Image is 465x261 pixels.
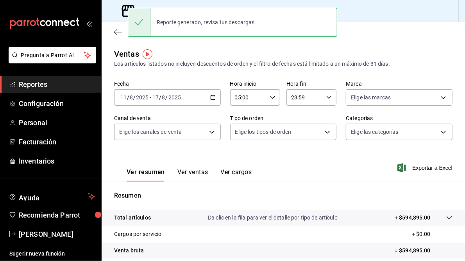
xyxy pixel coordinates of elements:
input: ---- [168,94,181,101]
button: Regresar [114,28,154,36]
span: Recomienda Parrot [19,210,95,220]
input: -- [162,94,166,101]
p: + $594,895.00 [395,214,431,222]
input: ---- [136,94,149,101]
span: Inventarios [19,156,95,166]
span: Elige los canales de venta [119,128,182,136]
label: Canal de venta [114,116,221,121]
input: -- [152,94,159,101]
p: Da clic en la fila para ver el detalle por tipo de artículo [208,214,338,222]
button: Pregunta a Parrot AI [9,47,96,63]
span: Configuración [19,98,95,109]
span: / [127,94,129,101]
p: Cargos por servicio [114,230,162,238]
span: Pregunta a Parrot AI [21,51,84,59]
label: Fecha [114,81,221,87]
span: / [133,94,136,101]
span: / [166,94,168,101]
p: = $594,895.00 [395,247,452,255]
label: Hora inicio [230,81,280,87]
div: navigation tabs [127,168,252,182]
a: Pregunta a Parrot AI [5,57,96,65]
div: Ventas [114,48,139,60]
span: - [150,94,151,101]
label: Tipo de orden [230,116,337,121]
label: Hora fin [286,81,336,87]
label: Categorías [346,116,452,121]
span: Sugerir nueva función [9,250,95,258]
button: Ver resumen [127,168,165,182]
div: Reporte generado, revisa tus descargas. [150,14,263,31]
p: Venta bruta [114,247,144,255]
span: Elige los tipos de orden [235,128,292,136]
button: open_drawer_menu [86,20,92,27]
button: Ver ventas [177,168,208,182]
input: -- [120,94,127,101]
p: + $0.00 [412,230,452,238]
button: Ver cargos [221,168,252,182]
button: Exportar a Excel [399,163,452,173]
span: Elige las marcas [351,94,391,101]
span: Elige las categorías [351,128,399,136]
div: Los artículos listados no incluyen descuentos de orden y el filtro de fechas está limitado a un m... [114,60,452,68]
span: / [159,94,161,101]
img: Tooltip marker [143,49,152,59]
span: Personal [19,117,95,128]
span: Facturación [19,137,95,147]
input: -- [129,94,133,101]
span: Reportes [19,79,95,90]
p: Total artículos [114,214,151,222]
span: [PERSON_NAME] [19,229,95,239]
p: Resumen [114,191,452,200]
span: Ayuda [19,192,85,201]
label: Marca [346,81,452,87]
